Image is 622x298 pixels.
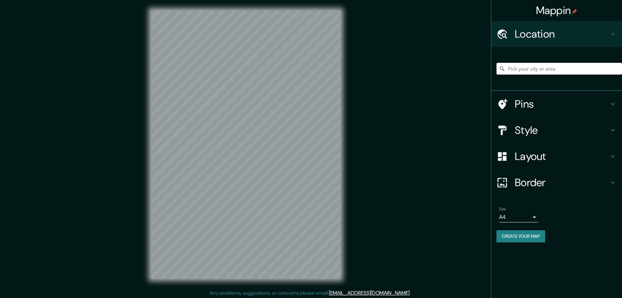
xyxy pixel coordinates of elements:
[499,206,506,212] label: Size
[515,97,609,111] h4: Pins
[329,289,410,296] a: [EMAIL_ADDRESS][DOMAIN_NAME]
[491,117,622,143] div: Style
[210,289,411,297] p: Any problems, suggestions, or concerns please email .
[496,63,622,75] input: Pick your city or area
[412,289,413,297] div: .
[491,21,622,47] div: Location
[536,4,578,17] h4: Mappin
[499,212,538,222] div: A4
[515,124,609,137] h4: Style
[411,289,412,297] div: .
[491,91,622,117] div: Pins
[515,176,609,189] h4: Border
[515,150,609,163] h4: Layout
[515,27,609,41] h4: Location
[491,169,622,196] div: Border
[496,230,545,242] button: Create your map
[491,143,622,169] div: Layout
[151,10,341,279] canvas: Map
[572,9,577,14] img: pin-icon.png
